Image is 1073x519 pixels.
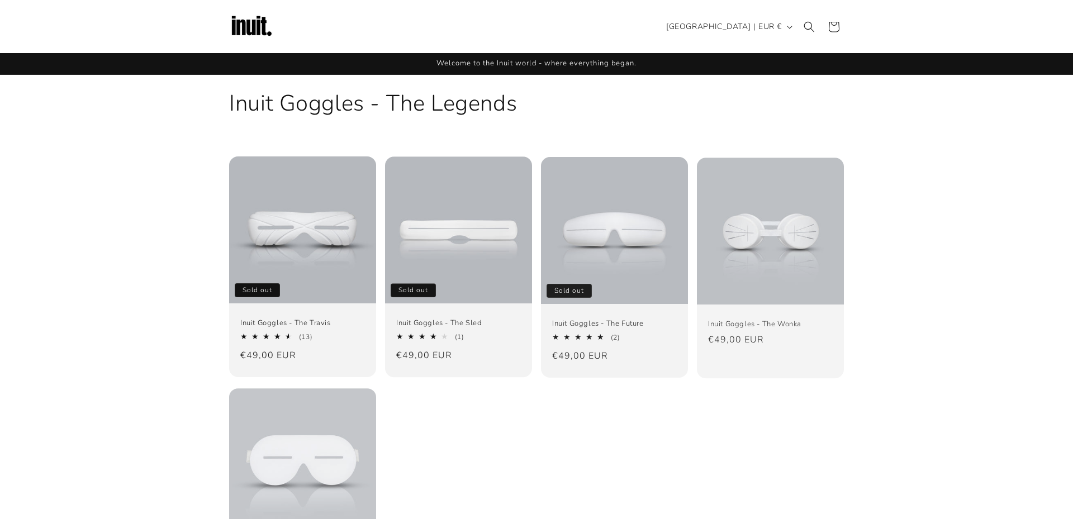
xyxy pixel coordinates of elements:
[229,53,844,74] div: Announcement
[229,4,274,49] img: Inuit Logo
[666,21,782,32] span: [GEOGRAPHIC_DATA] | EUR €
[797,15,822,39] summary: Search
[708,318,833,328] a: Inuit Goggles - The Wonka
[659,16,797,37] button: [GEOGRAPHIC_DATA] | EUR €
[240,318,365,328] a: Inuit Goggles - The Travis
[436,58,637,68] span: Welcome to the Inuit world - where everything began.
[396,318,521,328] a: Inuit Goggles - The Sled
[229,89,844,118] h1: Inuit Goggles - The Legends
[552,318,677,328] a: Inuit Goggles - The Future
